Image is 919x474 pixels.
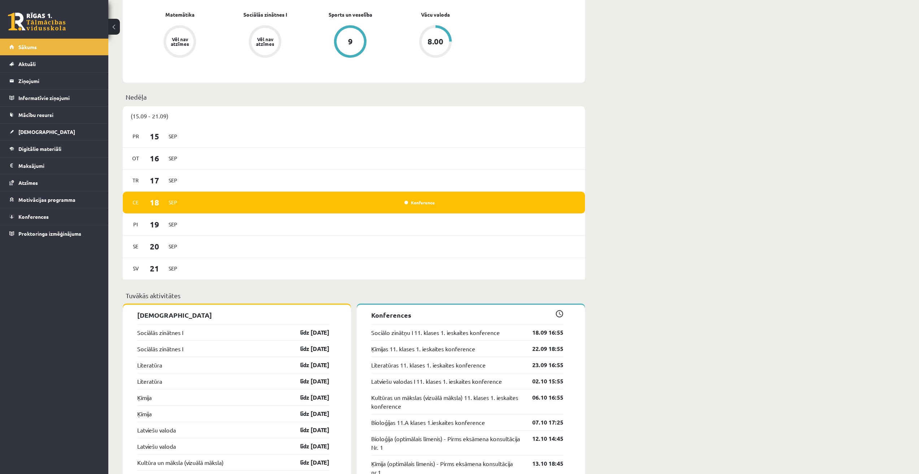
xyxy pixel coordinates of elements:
span: Pi [128,219,143,230]
a: Vēl nav atzīmes [137,25,222,59]
div: 9 [348,38,353,45]
a: Literatūra [137,361,162,369]
span: Tr [128,175,143,186]
a: Matemātika [165,11,195,18]
a: Sports un veselība [329,11,372,18]
div: Vēl nav atzīmes [170,37,190,46]
span: Se [128,241,143,252]
span: Sep [165,153,181,164]
span: Pr [128,131,143,142]
legend: Informatīvie ziņojumi [18,90,99,106]
span: 20 [143,240,166,252]
span: 21 [143,262,166,274]
p: Nedēļa [126,92,582,102]
a: Atzīmes [9,174,99,191]
a: 8.00 [393,25,478,59]
a: Sociālās zinātnes I [137,344,183,353]
span: Sep [165,131,181,142]
span: Mācību resursi [18,112,53,118]
span: Aktuāli [18,61,36,67]
a: Ķīmijas 11. klases 1. ieskaites konference [371,344,475,353]
a: Literatūras 11. klases 1. ieskaites konference [371,361,486,369]
a: Bioloģijas 11.A klases 1.ieskaites konference [371,418,485,427]
span: Sep [165,219,181,230]
span: Proktoringa izmēģinājums [18,230,81,237]
span: Ce [128,197,143,208]
a: 06.10 16:55 [521,393,563,402]
a: Kultūras un mākslas (vizuālā māksla) 11. klases 1. ieskaites konference [371,393,521,410]
span: 16 [143,152,166,164]
span: Konferences [18,213,49,220]
a: Proktoringa izmēģinājums [9,225,99,242]
span: Sep [165,197,181,208]
span: Sep [165,175,181,186]
a: Rīgas 1. Tālmācības vidusskola [8,13,66,31]
a: Bioloģija (optimālais līmenis) - Pirms eksāmena konsultācija Nr. 1 [371,434,521,452]
a: Latviešu valodas I 11. klases 1. ieskaites konference [371,377,502,386]
p: [DEMOGRAPHIC_DATA] [137,310,329,320]
a: līdz [DATE] [287,361,329,369]
a: Ziņojumi [9,73,99,89]
a: 12.10 14:45 [521,434,563,443]
a: 18.09 16:55 [521,328,563,337]
span: Motivācijas programma [18,196,75,203]
a: [DEMOGRAPHIC_DATA] [9,123,99,140]
p: Konferences [371,310,563,320]
p: Tuvākās aktivitātes [126,291,582,300]
a: līdz [DATE] [287,442,329,451]
a: 07.10 17:25 [521,418,563,427]
a: Sākums [9,39,99,55]
a: līdz [DATE] [287,344,329,353]
div: 8.00 [428,38,443,45]
span: Sākums [18,44,37,50]
span: [DEMOGRAPHIC_DATA] [18,129,75,135]
a: Motivācijas programma [9,191,99,208]
a: Kultūra un māksla (vizuālā māksla) [137,458,224,467]
a: līdz [DATE] [287,426,329,434]
span: Atzīmes [18,179,38,186]
a: Mācību resursi [9,106,99,123]
a: līdz [DATE] [287,393,329,402]
div: Vēl nav atzīmes [255,37,275,46]
div: (15.09 - 21.09) [123,106,585,126]
a: Ķīmija [137,393,152,402]
span: Sep [165,263,181,274]
a: Maksājumi [9,157,99,174]
span: 18 [143,196,166,208]
a: Konference [404,200,435,205]
a: Digitālie materiāli [9,140,99,157]
a: Vēl nav atzīmes [222,25,308,59]
span: Digitālie materiāli [18,145,61,152]
a: Latviešu valoda [137,426,176,434]
span: Ot [128,153,143,164]
a: Aktuāli [9,56,99,72]
a: Sociālās zinātnes I [137,328,183,337]
a: Ķīmija [137,409,152,418]
a: Literatūra [137,377,162,386]
a: Informatīvie ziņojumi [9,90,99,106]
a: līdz [DATE] [287,377,329,386]
legend: Maksājumi [18,157,99,174]
a: 13.10 18:45 [521,459,563,468]
a: Latviešu valoda [137,442,176,451]
span: Sep [165,241,181,252]
span: 19 [143,218,166,230]
a: Sociālo zinātņu I 11. klases 1. ieskaites konference [371,328,500,337]
a: 22.09 18:55 [521,344,563,353]
a: Vācu valoda [421,11,450,18]
a: 02.10 15:55 [521,377,563,386]
span: 17 [143,174,166,186]
a: līdz [DATE] [287,458,329,467]
legend: Ziņojumi [18,73,99,89]
a: līdz [DATE] [287,409,329,418]
a: līdz [DATE] [287,328,329,337]
a: 23.09 16:55 [521,361,563,369]
a: Sociālās zinātnes I [243,11,287,18]
a: 9 [308,25,393,59]
span: 15 [143,130,166,142]
a: Konferences [9,208,99,225]
span: Sv [128,263,143,274]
